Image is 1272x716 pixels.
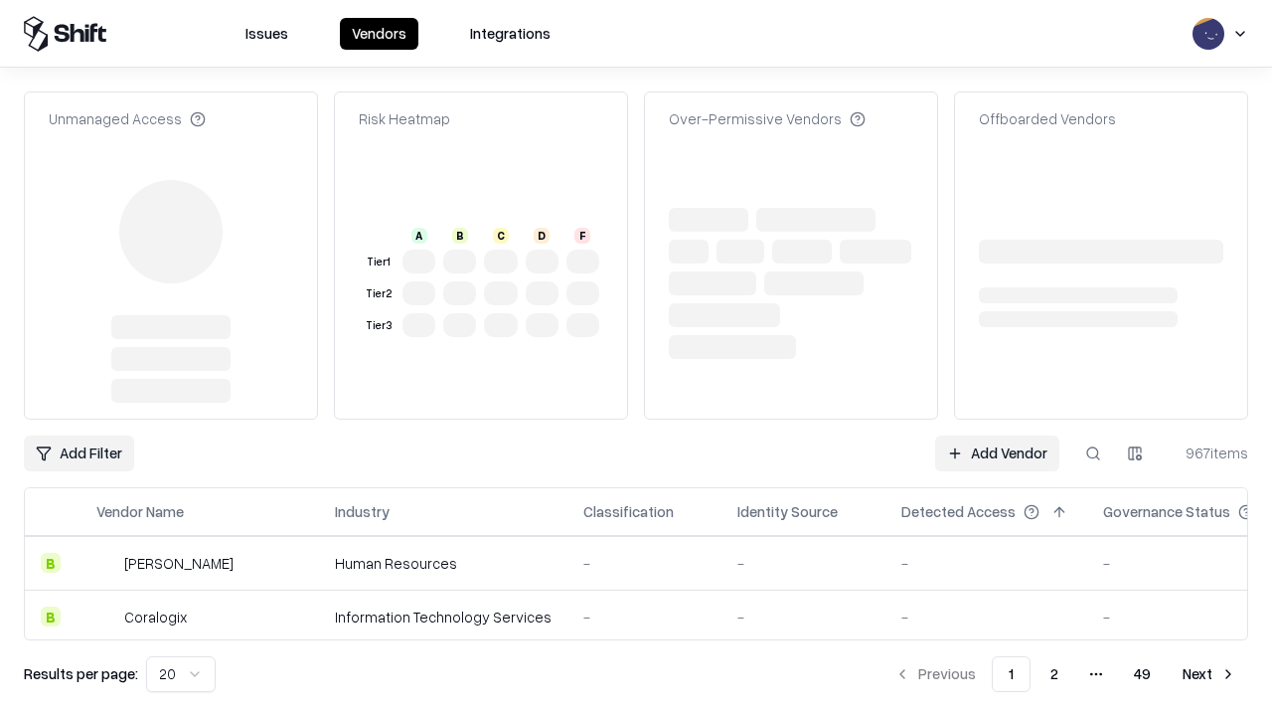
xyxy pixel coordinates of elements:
div: Tier 3 [363,317,395,334]
div: A [411,228,427,244]
div: - [737,553,870,574]
div: - [737,607,870,627]
div: Industry [335,501,390,522]
div: Detected Access [901,501,1016,522]
div: Human Resources [335,553,552,574]
div: Over-Permissive Vendors [669,108,866,129]
div: - [583,553,706,574]
button: Integrations [458,18,562,50]
div: Unmanaged Access [49,108,206,129]
div: Risk Heatmap [359,108,450,129]
div: - [901,607,1071,627]
div: Governance Status [1103,501,1230,522]
button: Vendors [340,18,418,50]
div: B [452,228,468,244]
div: Vendor Name [96,501,184,522]
img: Deel [96,553,116,573]
div: B [41,553,61,573]
div: 967 items [1169,443,1248,463]
div: B [41,607,61,626]
div: [PERSON_NAME] [124,553,234,574]
div: Information Technology Services [335,607,552,627]
button: 49 [1118,656,1167,692]
button: Issues [234,18,300,50]
a: Add Vendor [935,436,1059,471]
button: 1 [992,656,1031,692]
button: Next [1171,656,1248,692]
div: D [534,228,550,244]
button: 2 [1034,656,1074,692]
div: F [574,228,590,244]
div: Coralogix [124,607,187,627]
div: - [583,607,706,627]
div: - [901,553,1071,574]
nav: pagination [882,656,1248,692]
button: Add Filter [24,436,134,471]
div: C [493,228,509,244]
div: Classification [583,501,674,522]
div: Identity Source [737,501,838,522]
div: Offboarded Vendors [979,108,1116,129]
p: Results per page: [24,663,138,684]
div: Tier 1 [363,254,395,270]
img: Coralogix [96,607,116,626]
div: Tier 2 [363,285,395,302]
